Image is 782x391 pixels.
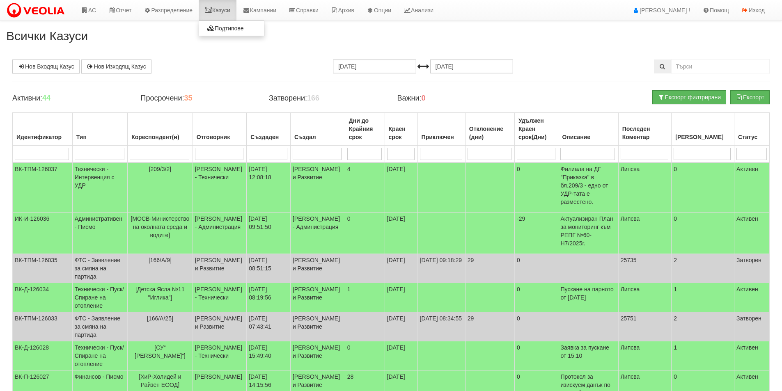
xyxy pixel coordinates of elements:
[72,254,127,283] td: ФТС - Заявление за смяна на партида
[249,131,288,143] div: Създаден
[515,283,558,312] td: 0
[672,283,734,312] td: 1
[290,341,345,370] td: [PERSON_NAME] и Развитие
[621,373,640,380] span: Липсва
[290,283,345,312] td: [PERSON_NAME] и Развитие
[247,162,291,213] td: [DATE] 12:08:18
[193,283,247,312] td: [PERSON_NAME] - Технически
[193,113,247,146] th: Отговорник: No sort applied, activate to apply an ascending sort
[672,213,734,254] td: 0
[13,341,73,370] td: ВК-Д-126028
[347,215,351,222] span: 0
[75,131,125,143] div: Тип
[672,162,734,213] td: 0
[290,162,345,213] td: [PERSON_NAME] и Развитие
[385,283,417,312] td: [DATE]
[184,94,192,102] b: 35
[422,94,426,102] b: 0
[131,215,189,238] span: [МОСВ-Министерство на околната среда и водите]
[247,113,291,146] th: Създаден: No sort applied, activate to apply an ascending sort
[734,283,770,312] td: Активен
[347,344,351,351] span: 0
[247,283,291,312] td: [DATE] 08:19:56
[618,113,672,146] th: Последен Коментар: No sort applied, activate to apply an ascending sort
[560,131,616,143] div: Описание
[15,131,70,143] div: Идентификатор
[621,315,637,322] span: 25751
[385,113,417,146] th: Краен срок: No sort applied, activate to apply an ascending sort
[515,162,558,213] td: 0
[734,312,770,341] td: Затворен
[385,162,417,213] td: [DATE]
[72,213,127,254] td: Административен - Писмо
[290,254,345,283] td: [PERSON_NAME] и Развитие
[130,131,190,143] div: Кореспондент(и)
[12,94,128,103] h4: Активни:
[247,213,291,254] td: [DATE] 09:51:50
[560,285,616,302] p: Пускане на парното от [DATE]
[558,113,618,146] th: Описание: No sort applied, activate to apply an ascending sort
[247,254,291,283] td: [DATE] 08:51:15
[385,312,417,341] td: [DATE]
[193,162,247,213] td: [PERSON_NAME] - Технически
[672,341,734,370] td: 1
[417,113,465,146] th: Приключен: No sort applied, activate to apply an ascending sort
[12,59,80,73] a: Нов Входящ Казус
[307,94,319,102] b: 166
[734,113,770,146] th: Статус: No sort applied, activate to apply an ascending sort
[199,23,264,34] a: Подтипове
[468,123,512,143] div: Отклонение (дни)
[652,90,726,104] button: Експорт филтрирани
[290,312,345,341] td: [PERSON_NAME] и Развитие
[387,123,415,143] div: Краен срок
[621,286,640,293] span: Липсва
[72,283,127,312] td: Технически - Пуск/Спиране на отопление
[734,162,770,213] td: Активен
[13,162,73,213] td: ВК-ТПМ-126037
[193,254,247,283] td: [PERSON_NAME] и Развитие
[465,113,514,146] th: Отклонение (дни): No sort applied, activate to apply an ascending sort
[517,115,556,143] div: Удължен Краен срок(Дни)
[621,123,670,143] div: Последен Коментар
[290,113,345,146] th: Създал: No sort applied, activate to apply an ascending sort
[72,312,127,341] td: ФТС - Заявление за смяна на партида
[560,165,616,206] p: Филиала на ДГ "Приказка" в бл.209/3 - едно от УДР-тата е разместено.
[247,341,291,370] td: [DATE] 15:49:40
[621,257,637,263] span: 25735
[135,344,186,359] span: [СУ“ [PERSON_NAME]“]
[247,312,291,341] td: [DATE] 07:43:41
[13,254,73,283] td: ВК-ТПМ-126035
[560,215,616,247] p: Актуализиран План за мониторинг към РЕПГ №60-Н7/2025г.
[193,341,247,370] td: [PERSON_NAME] - Технически
[347,286,351,293] span: 1
[417,254,465,283] td: [DATE] 09:18:29
[420,131,463,143] div: Приключен
[385,213,417,254] td: [DATE]
[465,254,514,283] td: 29
[140,94,256,103] h4: Просрочени:
[621,166,640,172] span: Липсва
[385,254,417,283] td: [DATE]
[672,113,734,146] th: Брой Файлове: No sort applied, activate to apply an ascending sort
[193,213,247,254] td: [PERSON_NAME] - Администрация
[42,94,50,102] b: 44
[347,166,351,172] span: 4
[515,254,558,283] td: 0
[149,257,172,263] span: [166/А/9]
[347,373,354,380] span: 28
[81,59,151,73] a: Нов Изходящ Казус
[515,341,558,370] td: 0
[128,113,193,146] th: Кореспондент(и): No sort applied, activate to apply an ascending sort
[465,312,514,341] td: 29
[147,315,173,322] span: [166/А/25]
[13,213,73,254] td: ИК-И-126036
[515,312,558,341] td: 0
[385,341,417,370] td: [DATE]
[13,312,73,341] td: ВК-ТПМ-126033
[347,115,383,143] div: Дни до Крайния срок
[671,59,770,73] input: Търсене по Идентификатор, Бл/Вх/Ап, Тип, Описание, Моб. Номер, Имейл, Файл, Коментар,
[72,341,127,370] td: Технически - Пуск/Спиране на отопление
[13,113,73,146] th: Идентификатор: No sort applied, activate to apply an ascending sort
[135,286,185,301] span: [Детска Ясла №11 "Иглика"]
[417,312,465,341] td: [DATE] 08:34:55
